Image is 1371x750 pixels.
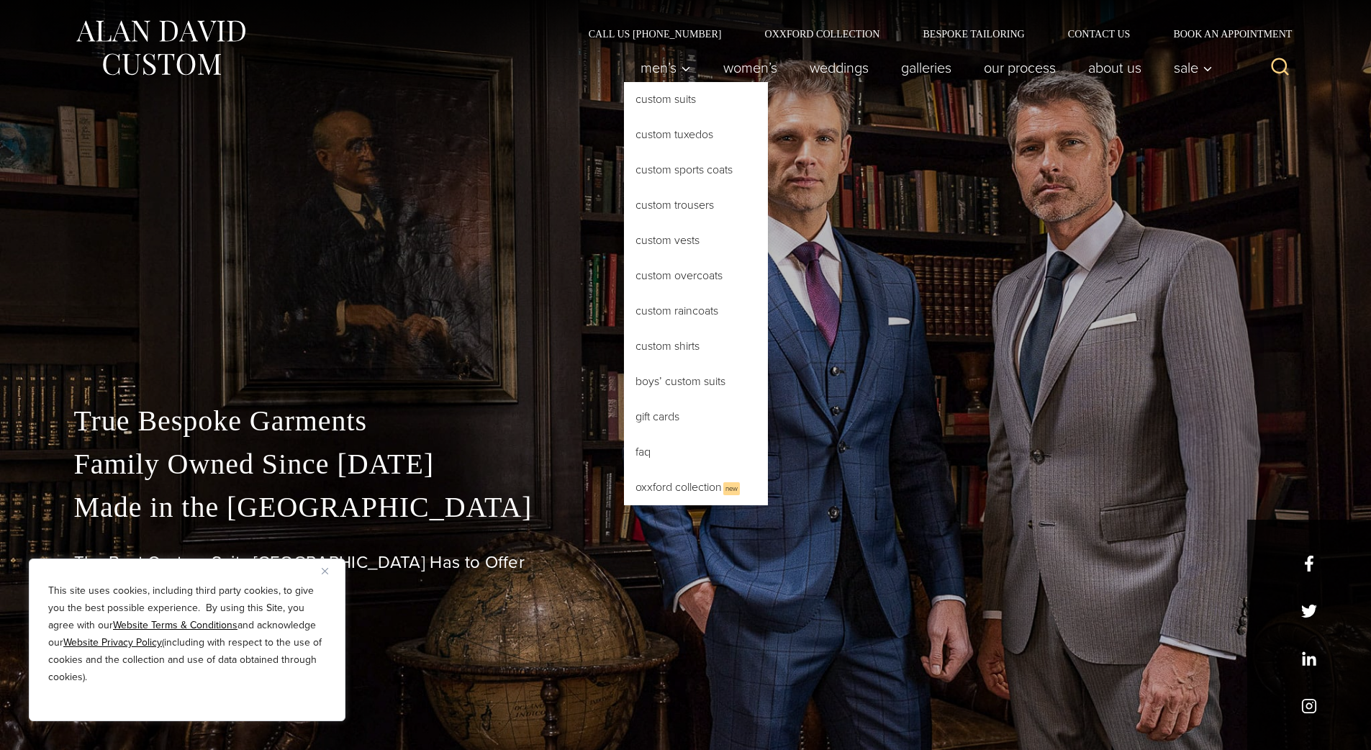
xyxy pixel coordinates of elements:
[624,188,768,222] a: Custom Trousers
[74,552,1298,573] h1: The Best Custom Suits [GEOGRAPHIC_DATA] Has to Offer
[48,582,326,686] p: This site uses cookies, including third party cookies, to give you the best possible experience. ...
[624,53,1220,82] nav: Primary Navigation
[743,29,901,39] a: Oxxford Collection
[74,399,1298,529] p: True Bespoke Garments Family Owned Since [DATE] Made in the [GEOGRAPHIC_DATA]
[624,117,768,152] a: Custom Tuxedos
[967,53,1072,82] a: Our Process
[567,29,1298,39] nav: Secondary Navigation
[567,29,743,39] a: Call Us [PHONE_NUMBER]
[1263,50,1298,85] button: View Search Form
[322,568,328,574] img: Close
[1151,29,1297,39] a: Book an Appointment
[624,153,768,187] a: Custom Sports Coats
[624,329,768,363] a: Custom Shirts
[793,53,884,82] a: weddings
[624,223,768,258] a: Custom Vests
[1072,53,1157,82] a: About Us
[113,618,237,633] a: Website Terms & Conditions
[624,435,768,469] a: FAQ
[901,29,1046,39] a: Bespoke Tailoring
[624,294,768,328] a: Custom Raincoats
[723,482,740,495] span: New
[624,82,768,117] a: Custom Suits
[624,470,768,505] a: Oxxford CollectionNew
[624,258,768,293] a: Custom Overcoats
[74,16,247,80] img: Alan David Custom
[641,60,691,75] span: Men’s
[63,635,162,650] a: Website Privacy Policy
[1046,29,1152,39] a: Contact Us
[322,562,339,579] button: Close
[1174,60,1213,75] span: Sale
[707,53,793,82] a: Women’s
[624,399,768,434] a: Gift Cards
[884,53,967,82] a: Galleries
[624,364,768,399] a: Boys’ Custom Suits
